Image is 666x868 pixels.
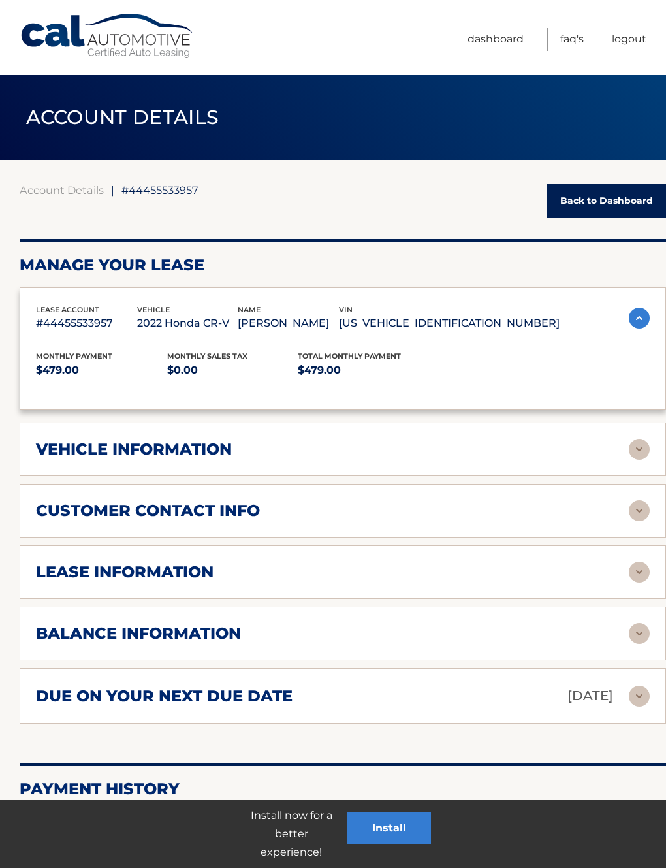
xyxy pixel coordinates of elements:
h2: Payment History [20,779,666,799]
span: Monthly sales Tax [167,351,247,361]
img: accordion-rest.svg [629,500,650,521]
h2: due on your next due date [36,686,293,706]
img: accordion-rest.svg [629,623,650,644]
a: FAQ's [560,28,584,51]
p: [PERSON_NAME] [238,314,339,332]
img: accordion-rest.svg [629,686,650,707]
h2: vehicle information [36,440,232,459]
span: name [238,305,261,314]
button: Install [347,812,431,844]
img: accordion-rest.svg [629,439,650,460]
p: $0.00 [167,361,298,379]
h2: customer contact info [36,501,260,521]
a: Account Details [20,184,104,197]
p: [US_VEHICLE_IDENTIFICATION_NUMBER] [339,314,560,332]
p: $479.00 [298,361,429,379]
span: vin [339,305,353,314]
span: lease account [36,305,99,314]
p: [DATE] [567,684,613,707]
a: Cal Automotive [20,13,196,59]
h2: Manage Your Lease [20,255,666,275]
p: #44455533957 [36,314,137,332]
h2: balance information [36,624,241,643]
img: accordion-active.svg [629,308,650,329]
a: Back to Dashboard [547,184,666,218]
span: vehicle [137,305,170,314]
span: | [111,184,114,197]
a: Dashboard [468,28,524,51]
p: 2022 Honda CR-V [137,314,238,332]
span: Total Monthly Payment [298,351,401,361]
span: #44455533957 [121,184,198,197]
p: Install now for a better experience! [235,807,347,861]
h2: lease information [36,562,214,582]
span: Monthly Payment [36,351,112,361]
p: $479.00 [36,361,167,379]
img: accordion-rest.svg [629,562,650,583]
span: ACCOUNT DETAILS [26,105,219,129]
a: Logout [612,28,646,51]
